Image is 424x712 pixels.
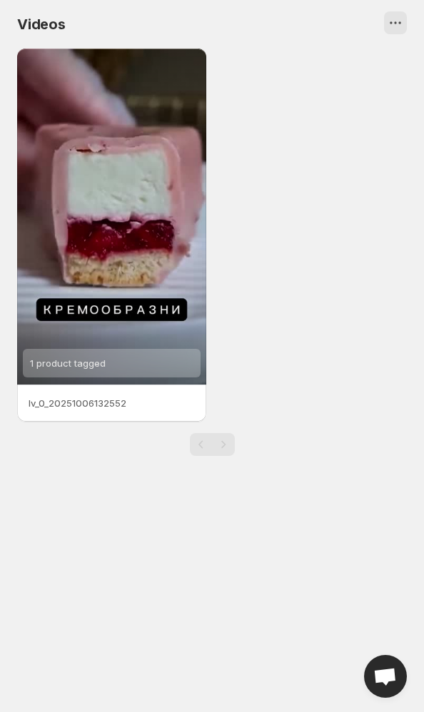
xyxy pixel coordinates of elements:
[364,655,407,698] div: Open chat
[29,396,195,410] p: lv_0_20251006132552
[17,16,66,33] span: Videos
[30,357,106,369] span: 1 product tagged
[190,433,235,456] nav: Pagination
[384,11,407,34] button: View actions for Videos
